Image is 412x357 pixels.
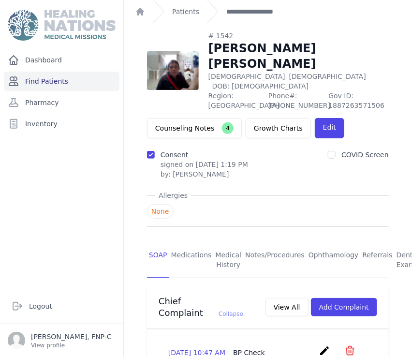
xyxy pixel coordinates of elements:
[265,298,309,316] button: View All
[172,7,199,16] a: Patients
[214,242,244,278] a: Medical History
[147,51,199,90] img: 2eEsP9yJMAAAAldEVYdGRhdGU6Y3JlYXRlADIwMjQtMDEtMDJUMTg6NDk6MDIrMDA6MDAcICuzAAAAJXRFWHRkYXRlOm1vZGl...
[361,242,395,278] a: Referrals
[4,114,119,134] a: Inventory
[4,50,119,70] a: Dashboard
[319,345,330,357] i: create
[315,118,344,138] a: Edit
[233,349,265,357] span: BP Check
[219,311,243,317] span: Collapse
[155,191,191,200] span: Allergies
[161,151,188,159] label: Consent
[161,169,248,179] div: by: [PERSON_NAME]
[222,122,234,134] span: 4
[208,72,389,91] p: [DEMOGRAPHIC_DATA]
[147,118,242,138] button: Counseling Notes4
[208,41,389,72] h1: [PERSON_NAME] [PERSON_NAME]
[311,298,377,316] button: Add Complaint
[31,342,112,349] p: View profile
[329,91,389,110] span: Gov ID: 1887263571506
[8,297,116,316] a: Logout
[161,160,248,169] p: signed on [DATE] 1:19 PM
[307,242,361,278] a: Ophthamology
[268,91,323,110] span: Phone#: [PHONE_NUMBER]
[4,93,119,112] a: Pharmacy
[147,204,174,219] span: None
[4,72,119,91] a: Find Patients
[8,10,115,41] img: Medical Missions EMR
[341,151,389,159] label: COVID Screen
[289,73,366,80] span: [DEMOGRAPHIC_DATA]
[147,242,389,278] nav: Tabs
[208,91,263,110] span: Region: [GEOGRAPHIC_DATA]
[147,242,169,278] a: SOAP
[246,118,311,138] a: Growth Charts
[159,296,258,319] h3: Chief Complaint
[212,82,309,90] span: DOB: [DEMOGRAPHIC_DATA]
[8,332,116,349] a: [PERSON_NAME], FNP-C View profile
[31,332,112,342] p: [PERSON_NAME], FNP-C
[208,31,389,41] div: # 1542
[169,242,214,278] a: Medications
[243,242,307,278] a: Notes/Procedures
